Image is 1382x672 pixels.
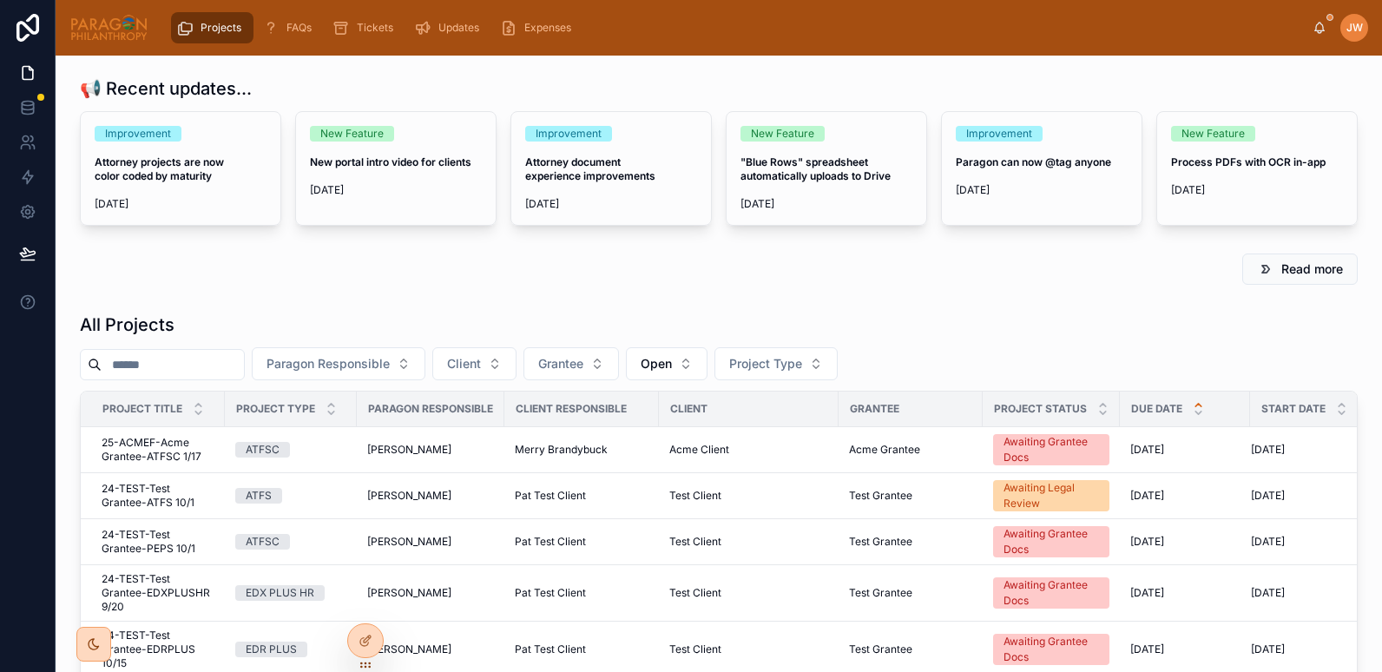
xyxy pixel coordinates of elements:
[993,480,1109,511] a: Awaiting Legal Review
[495,12,583,43] a: Expenses
[956,183,1128,197] span: [DATE]
[102,572,214,614] a: 24-TEST-Test Grantee-EDXPLUSHR 9/20
[252,347,425,380] button: Select Button
[367,535,451,549] span: [PERSON_NAME]
[1251,586,1285,600] span: [DATE]
[1281,260,1343,278] span: Read more
[367,443,451,457] span: [PERSON_NAME]
[849,535,972,549] a: Test Grantee
[246,534,280,550] div: ATFSC
[966,126,1032,142] div: Improvement
[1130,443,1240,457] a: [DATE]
[320,126,384,142] div: New Feature
[1156,111,1358,226] a: New FeatureProcess PDFs with OCR in-app[DATE]
[1004,526,1099,557] div: Awaiting Grantee Docs
[295,111,497,226] a: New FeatureNew portal intro video for clients[DATE]
[1130,586,1240,600] a: [DATE]
[849,443,972,457] a: Acme Grantee
[669,535,721,549] span: Test Client
[246,642,297,657] div: EDR PLUS
[432,347,517,380] button: Select Button
[367,586,451,600] span: [PERSON_NAME]
[515,642,648,656] a: Pat Test Client
[102,482,214,510] a: 24-TEST-Test Grantee-ATFS 10/1
[102,528,214,556] span: 24-TEST-Test Grantee-PEPS 10/1
[1261,402,1326,416] span: Start Date
[669,489,828,503] a: Test Client
[669,586,828,600] a: Test Client
[669,586,721,600] span: Test Client
[1130,642,1164,656] span: [DATE]
[102,436,214,464] a: 25-ACMEF-Acme Grantee-ATFSC 1/17
[669,443,729,457] span: Acme Client
[80,313,174,337] h1: All Projects
[1251,535,1359,549] a: [DATE]
[515,443,648,457] a: Merry Brandybuck
[162,9,1313,47] div: scrollable content
[235,585,346,601] a: EDX PLUS HR
[367,586,494,600] a: [PERSON_NAME]
[670,402,707,416] span: Client
[941,111,1142,226] a: ImprovementParagon can now @tag anyone[DATE]
[515,586,648,600] a: Pat Test Client
[626,347,707,380] button: Select Button
[523,347,619,380] button: Select Button
[515,535,648,549] a: Pat Test Client
[849,535,912,549] span: Test Grantee
[849,443,920,457] span: Acme Grantee
[1242,254,1358,285] button: Read more
[105,126,171,142] div: Improvement
[310,155,471,168] strong: New portal intro video for clients
[515,489,586,503] span: Pat Test Client
[1251,443,1285,457] span: [DATE]
[669,443,828,457] a: Acme Client
[850,402,899,416] span: Grantee
[246,488,272,504] div: ATFS
[641,355,672,372] span: Open
[367,443,494,457] a: [PERSON_NAME]
[515,443,608,457] span: Merry Brandybuck
[669,642,828,656] a: Test Client
[1130,535,1164,549] span: [DATE]
[538,355,583,372] span: Grantee
[235,642,346,657] a: EDR PLUS
[525,197,697,211] span: [DATE]
[714,347,838,380] button: Select Button
[246,442,280,458] div: ATFSC
[367,642,451,656] span: [PERSON_NAME]
[993,434,1109,465] a: Awaiting Grantee Docs
[740,155,891,182] strong: "Blue Rows" spreadsheet automatically uploads to Drive
[310,183,482,197] span: [DATE]
[80,111,281,226] a: ImprovementAttorney projects are now color coded by maturity[DATE]
[80,76,252,101] h1: 📢 Recent updates...
[515,586,586,600] span: Pat Test Client
[1004,577,1099,609] div: Awaiting Grantee Docs
[1130,443,1164,457] span: [DATE]
[367,489,451,503] span: [PERSON_NAME]
[525,155,655,182] strong: Attorney document experience improvements
[1251,489,1285,503] span: [DATE]
[993,634,1109,665] a: Awaiting Grantee Docs
[849,489,912,503] span: Test Grantee
[447,355,481,372] span: Client
[726,111,927,226] a: New Feature"Blue Rows" spreadsheet automatically uploads to Drive[DATE]
[515,489,648,503] a: Pat Test Client
[1171,183,1343,197] span: [DATE]
[669,535,828,549] a: Test Client
[849,586,972,600] a: Test Grantee
[246,585,314,601] div: EDX PLUS HR
[201,21,241,35] span: Projects
[536,126,602,142] div: Improvement
[516,402,627,416] span: Client Responsible
[510,111,712,226] a: ImprovementAttorney document experience improvements[DATE]
[236,402,315,416] span: Project Type
[1251,642,1359,656] a: [DATE]
[367,642,494,656] a: [PERSON_NAME]
[1004,634,1099,665] div: Awaiting Grantee Docs
[1130,642,1240,656] a: [DATE]
[1346,21,1363,35] span: JW
[1004,434,1099,465] div: Awaiting Grantee Docs
[515,642,586,656] span: Pat Test Client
